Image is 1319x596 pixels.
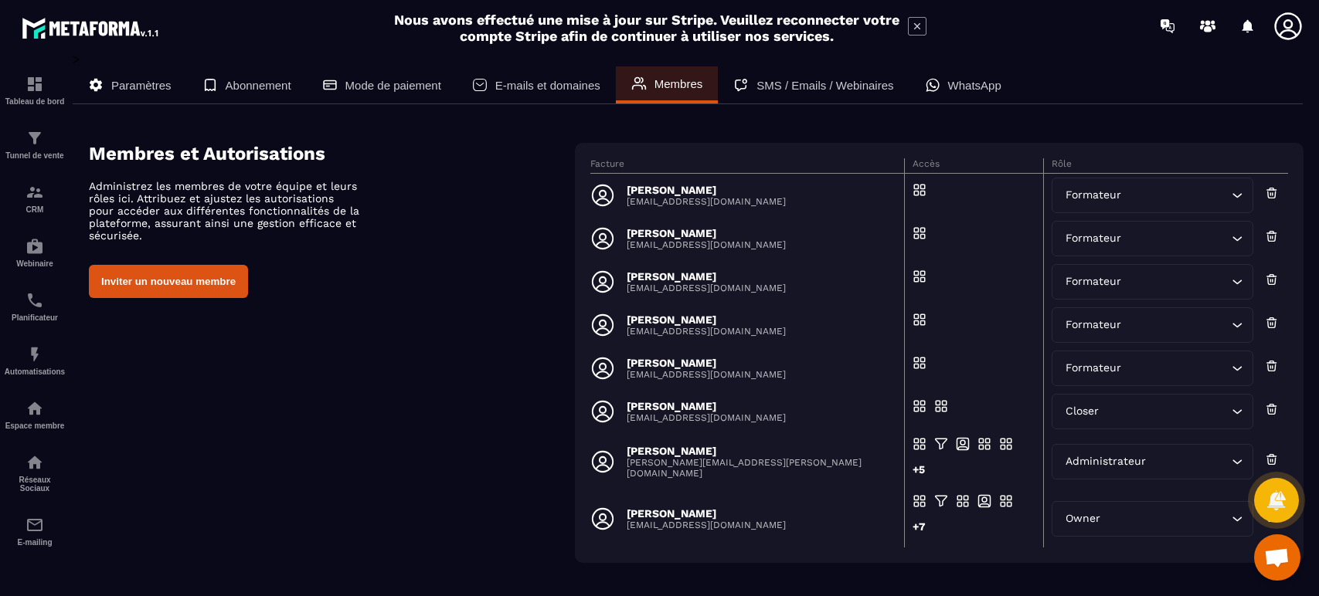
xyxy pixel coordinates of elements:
[25,399,44,418] img: automations
[1124,187,1228,204] input: Search for option
[1103,510,1228,527] input: Search for option
[627,400,786,412] p: [PERSON_NAME]
[4,97,66,106] p: Tableau de bord
[89,180,359,242] p: Administrez les membres de votre équipe et leurs rôles ici. Attribuez et ajustez les autorisation...
[4,422,66,430] p: Espace membre
[627,270,786,283] p: [PERSON_NAME]
[517,78,635,92] p: E-mails et domaines
[913,462,926,486] div: +5
[1052,178,1253,213] div: Search for option
[357,78,463,92] p: Mode de paiement
[25,237,44,256] img: automations
[89,143,575,164] h4: Membres et Autorisations
[89,265,254,298] button: Inviter un nouveau membre
[25,291,44,310] img: scheduler
[4,151,66,160] p: Tunnel de vente
[1254,534,1300,581] a: Ouvrir le chat
[627,445,895,457] p: [PERSON_NAME]
[904,158,1044,174] th: Accès
[689,76,742,90] p: Membres
[4,171,66,225] a: formationformationCRM
[1062,187,1124,204] span: Formateur
[1062,453,1149,470] span: Administrateur
[25,345,44,364] img: automations
[627,283,786,293] p: [EMAIL_ADDRESS][DOMAIN_NAME]
[4,334,66,388] a: automationsautomationsAutomatisations
[1052,307,1253,343] div: Search for option
[627,239,786,250] p: [EMAIL_ADDRESS][DOMAIN_NAME]
[1124,273,1228,290] input: Search for option
[627,184,786,196] p: [PERSON_NAME]
[1044,158,1288,174] th: Rôle
[25,129,44,147] img: formation
[1062,510,1103,527] span: Owner
[25,516,44,534] img: email
[1062,230,1124,247] span: Formateur
[1124,360,1228,377] input: Search for option
[1062,403,1102,420] span: Closer
[627,412,786,423] p: [EMAIL_ADDRESS][DOMAIN_NAME]
[1052,350,1253,386] div: Search for option
[590,158,904,174] th: Facture
[4,476,66,493] p: Réseaux Sociaux
[22,14,161,42] img: logo
[4,205,66,214] p: CRM
[231,78,303,92] p: Abonnement
[25,453,44,472] img: social-network
[627,457,895,479] p: [PERSON_NAME][EMAIL_ADDRESS][PERSON_NAME][DOMAIN_NAME]
[627,357,786,369] p: [PERSON_NAME]
[1003,78,1061,92] p: WhatsApp
[4,538,66,547] p: E-mailing
[4,367,66,376] p: Automatisations
[913,519,926,544] div: +7
[627,507,786,520] p: [PERSON_NAME]
[4,313,66,322] p: Planificateur
[4,225,66,279] a: automationsautomationsWebinaire
[627,227,786,239] p: [PERSON_NAME]
[627,196,786,207] p: [EMAIL_ADDRESS][DOMAIN_NAME]
[1052,501,1253,537] div: Search for option
[1052,221,1253,256] div: Search for option
[393,12,900,44] h2: Nous avons effectué une mise à jour sur Stripe. Veuillez reconnecter votre compte Stripe afin de ...
[4,259,66,268] p: Webinaire
[1052,394,1253,429] div: Search for option
[1124,317,1228,334] input: Search for option
[627,326,786,337] p: [EMAIL_ADDRESS][DOMAIN_NAME]
[25,183,44,201] img: formation
[4,63,66,117] a: formationformationTableau de bord
[1052,264,1253,300] div: Search for option
[4,117,66,171] a: formationformationTunnel de vente
[1149,453,1228,470] input: Search for option
[627,369,786,380] p: [EMAIL_ADDRESS][DOMAIN_NAME]
[4,504,66,558] a: emailemailE-mailing
[627,520,786,530] p: [EMAIL_ADDRESS][DOMAIN_NAME]
[1124,230,1228,247] input: Search for option
[627,313,786,326] p: [PERSON_NAME]
[4,279,66,334] a: schedulerschedulerPlanificateur
[25,75,44,93] img: formation
[796,78,949,92] p: SMS / Emails / Webinaires
[4,388,66,442] a: automationsautomationsEspace membre
[1062,317,1124,334] span: Formateur
[111,78,177,92] p: Paramètres
[1062,360,1124,377] span: Formateur
[1062,273,1124,290] span: Formateur
[1052,444,1253,479] div: Search for option
[1102,403,1228,420] input: Search for option
[4,442,66,504] a: social-networksocial-networkRéseaux Sociaux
